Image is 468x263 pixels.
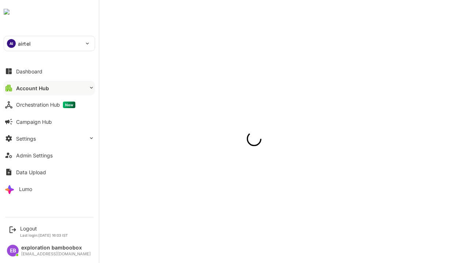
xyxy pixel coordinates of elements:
[4,114,95,129] button: Campaign Hub
[4,165,95,179] button: Data Upload
[16,152,53,159] div: Admin Settings
[7,39,16,48] div: AI
[21,252,91,256] div: [EMAIL_ADDRESS][DOMAIN_NAME]
[4,36,95,51] div: AIairtel
[16,169,46,175] div: Data Upload
[16,85,49,91] div: Account Hub
[18,40,31,47] p: airtel
[4,81,95,95] button: Account Hub
[20,233,68,237] p: Last login: [DATE] 16:03 IST
[4,64,95,79] button: Dashboard
[4,182,95,196] button: Lumo
[7,245,19,256] div: EB
[16,68,42,75] div: Dashboard
[4,131,95,146] button: Settings
[21,245,91,251] div: exploration bamboobox
[63,102,75,108] span: New
[4,98,95,112] button: Orchestration HubNew
[4,148,95,163] button: Admin Settings
[4,9,10,15] img: undefinedjpg
[19,186,32,192] div: Lumo
[20,225,68,232] div: Logout
[16,102,75,108] div: Orchestration Hub
[16,119,52,125] div: Campaign Hub
[16,136,36,142] div: Settings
